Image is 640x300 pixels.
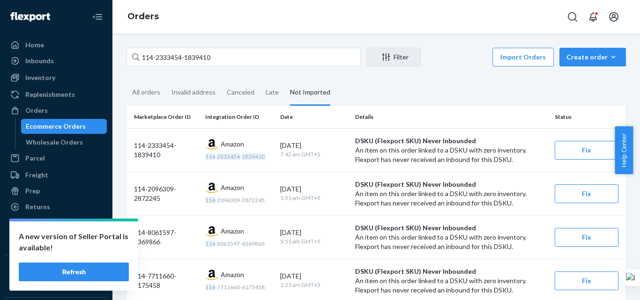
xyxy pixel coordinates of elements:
div: Parcel [25,154,45,163]
ol: breadcrumbs [120,3,166,30]
button: Fix [555,141,618,160]
a: Inbounds [6,53,107,68]
div: Not Imported [290,80,330,106]
div: Late [266,80,279,104]
div: Home [25,40,44,50]
div: [DATE] [280,141,348,150]
th: Date [276,106,351,128]
div: Returns [25,202,50,212]
p: An item on this order linked to a DSKU with zero inventory. Flexport has never received an inboun... [355,233,547,251]
p: DSKU (Flexport SKU) Never Inbounded [355,267,547,276]
div: 1:21 am GMT+5 [280,281,348,290]
button: Fix [555,184,618,203]
em: 2333454 [217,153,240,160]
span: Amazon [221,270,244,279]
span: Amazon [221,183,244,192]
div: [DATE] [280,184,348,194]
button: Open notifications [584,7,603,26]
a: Returns [6,199,107,214]
button: Help Center [615,126,633,174]
p: DSKU (Flexport SKU) Never Inbounded [355,136,547,146]
em: 114 [205,197,215,204]
button: Create order [559,48,626,66]
button: Import Orders [492,48,554,66]
a: Home [6,37,107,52]
button: Fix [555,271,618,290]
button: Close Navigation [88,7,107,26]
button: Integrations [6,263,107,278]
div: 114-2096309-2872245 [134,184,198,203]
div: -8061597-6369866 [205,240,273,248]
p: An item on this order linked to a DSKU with zero inventory. Flexport has never received an inboun... [355,276,547,295]
button: Open Search Box [563,7,582,26]
a: Parcel [6,151,107,166]
a: Orders [6,103,107,118]
input: Search orders [127,48,361,66]
p: DSKU (Flexport SKU) Never Inbounded [355,180,547,189]
p: DSKU (Flexport SKU) Never Inbounded [355,223,547,233]
div: Prep [25,186,40,196]
a: Orders [127,11,159,22]
button: Filter [366,48,421,66]
div: All orders [132,80,160,104]
div: - - [205,153,273,161]
a: Ecommerce Orders [21,119,107,134]
span: Amazon [221,139,244,149]
button: Refresh [19,263,129,281]
img: Flexport logo [10,12,50,22]
th: Integration Order ID [201,106,276,128]
div: Inbounds [25,56,54,66]
p: An item on this order linked to a DSKU with zero inventory. Flexport has never received an inboun... [355,146,547,164]
p: An item on this order linked to a DSKU with zero inventory. Flexport has never received an inboun... [355,189,547,208]
div: Inventory [25,73,55,82]
a: Wholesale Orders [21,135,107,150]
div: [DATE] [280,228,348,237]
div: [DATE] [280,271,348,281]
div: 114-2333454-1839410 [134,141,198,160]
a: Prep [6,183,107,198]
a: Inventory [6,70,107,85]
div: 7:42 am GMT+5 [280,150,348,159]
div: 114-7711660-6175458 [134,271,198,290]
div: 1:51 pm GMT+5 [280,194,348,203]
p: A new version of Seller Portal is available! [19,231,129,253]
em: 114 [205,284,215,291]
div: Canceled [227,80,254,104]
div: Replenishments [25,90,75,99]
a: Freight [6,168,107,183]
span: Amazon [221,227,244,236]
div: Filter [367,52,420,62]
div: Wholesale Orders [26,138,83,147]
a: Add Integration [6,282,107,293]
em: 1839410 [242,153,265,160]
a: Billing [6,233,107,248]
button: Open account menu [604,7,623,26]
div: -7711660-6175458 [205,283,273,291]
th: Marketplace Order ID [127,106,201,128]
th: Status [551,106,626,128]
em: 114 [205,153,215,160]
div: Ecommerce Orders [26,122,86,131]
div: 5:51 pm GMT+5 [280,237,348,246]
div: -2096309-2872245 [205,196,273,204]
div: Invalid address [171,80,216,104]
a: Reporting [6,216,107,231]
div: Create order [566,52,619,62]
th: Details [351,106,551,128]
div: Orders [25,106,48,115]
div: 114-8061597-6369866 [134,228,198,247]
a: Replenishments [6,87,107,102]
div: Freight [25,170,48,180]
button: Fix [555,228,618,247]
em: 114 [205,240,215,247]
